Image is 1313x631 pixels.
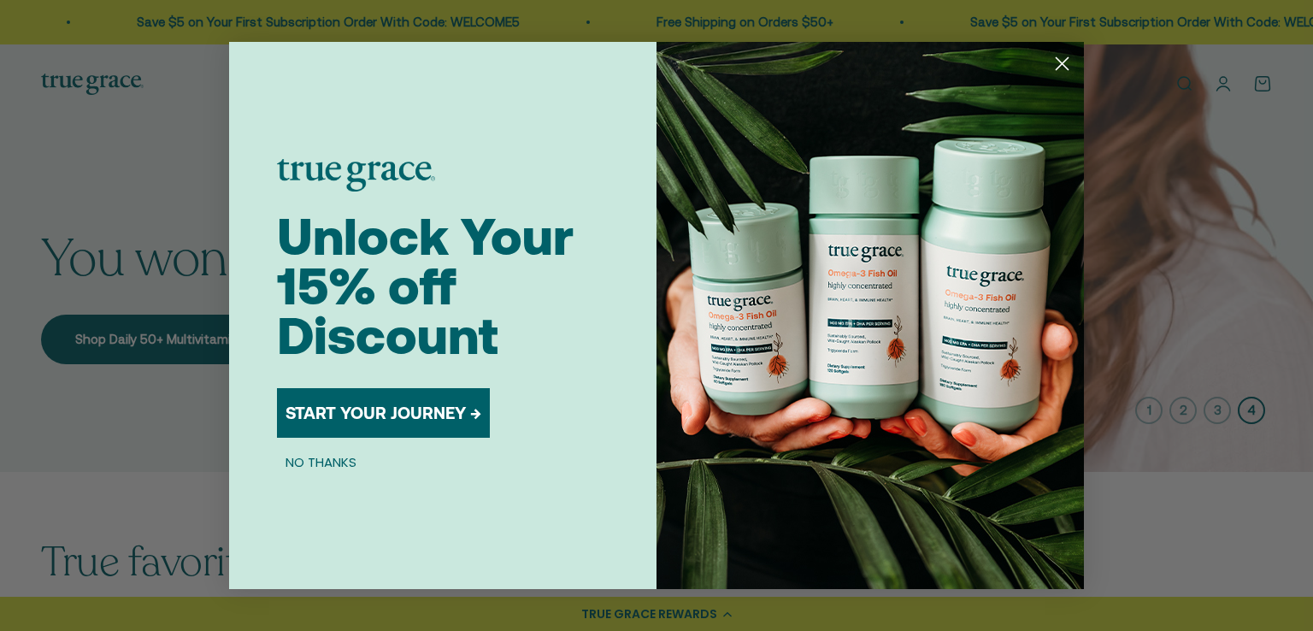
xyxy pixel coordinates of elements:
[656,42,1084,589] img: 098727d5-50f8-4f9b-9554-844bb8da1403.jpeg
[277,207,574,365] span: Unlock Your 15% off Discount
[277,451,365,472] button: NO THANKS
[277,159,435,192] img: logo placeholder
[277,388,490,438] button: START YOUR JOURNEY →
[1047,49,1077,79] button: Close dialog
